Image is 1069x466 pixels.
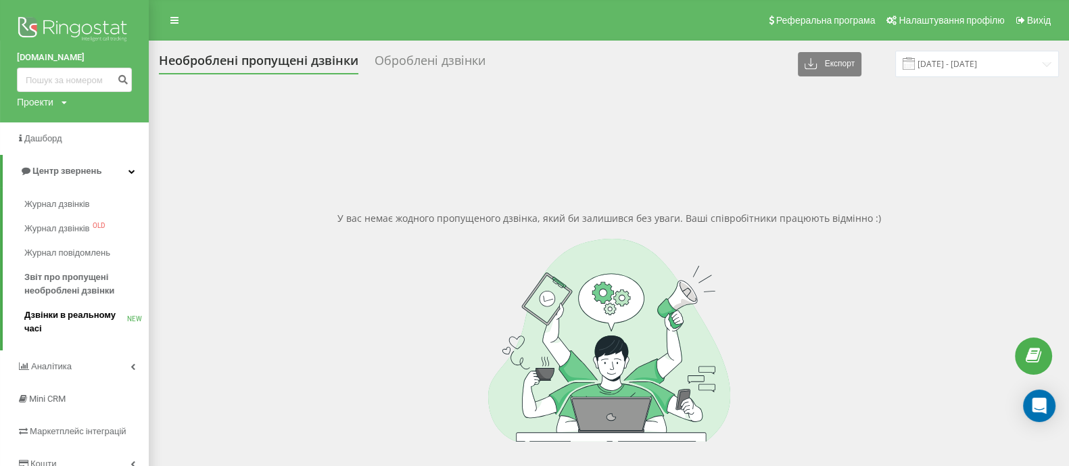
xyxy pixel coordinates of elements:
a: Центр звернень [3,155,149,187]
a: Звіт про пропущені необроблені дзвінки [24,265,149,303]
a: [DOMAIN_NAME] [17,51,132,64]
span: Дашборд [24,133,62,143]
span: Реферальна програма [776,15,876,26]
span: Дзвінки в реальному часі [24,308,127,335]
span: Журнал повідомлень [24,246,110,260]
div: Open Intercom Messenger [1023,390,1055,422]
span: Звіт про пропущені необроблені дзвінки [24,271,142,298]
input: Пошук за номером [17,68,132,92]
a: Журнал дзвінківOLD [24,216,149,241]
div: Проекти [17,95,53,109]
a: Журнал дзвінків [24,192,149,216]
div: Необроблені пропущені дзвінки [159,53,358,74]
button: Експорт [798,52,861,76]
a: Дзвінки в реальному часіNEW [24,303,149,341]
a: Журнал повідомлень [24,241,149,265]
span: Аналiтика [31,361,72,371]
img: Ringostat logo [17,14,132,47]
span: Журнал дзвінків [24,222,89,235]
div: Оброблені дзвінки [375,53,485,74]
span: Центр звернень [32,166,101,176]
span: Налаштування профілю [899,15,1004,26]
span: Маркетплейс інтеграцій [30,426,126,436]
span: Вихід [1027,15,1051,26]
span: Журнал дзвінків [24,197,89,211]
span: Mini CRM [29,394,66,404]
